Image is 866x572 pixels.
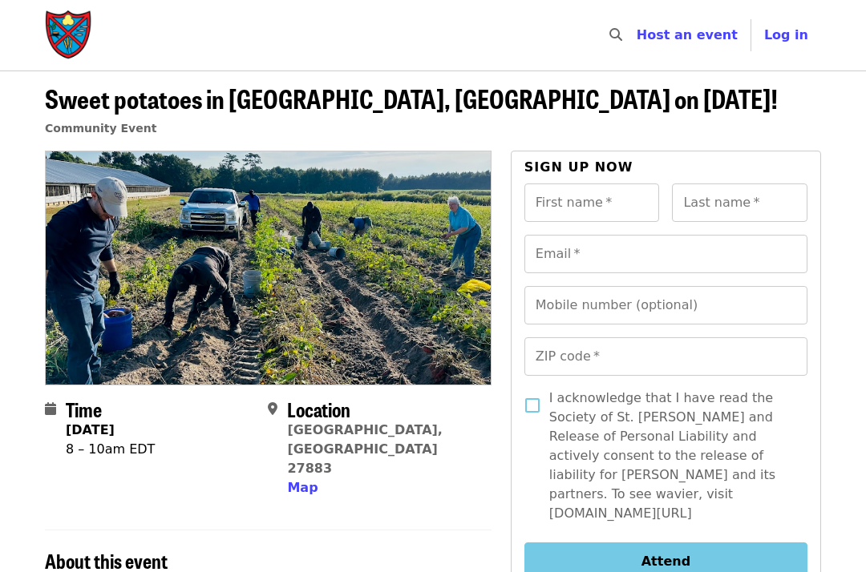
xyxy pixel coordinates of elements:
[268,401,277,417] i: map-marker-alt icon
[524,337,807,376] input: ZIP code
[524,235,807,273] input: Email
[287,480,318,495] span: Map
[524,183,660,222] input: First name
[45,401,56,417] i: calendar icon
[632,16,645,54] input: Search
[287,422,443,476] a: [GEOGRAPHIC_DATA], [GEOGRAPHIC_DATA] 27883
[66,440,155,459] div: 8 – 10am EDT
[287,395,350,423] span: Location
[549,389,795,523] span: I acknowledge that I have read the Society of St. [PERSON_NAME] and Release of Personal Liability...
[672,183,807,222] input: Last name
[524,159,633,175] span: Sign up now
[751,19,821,51] button: Log in
[66,395,102,423] span: Time
[45,79,778,117] span: Sweet potatoes in [GEOGRAPHIC_DATA], [GEOGRAPHIC_DATA] on [DATE]!
[524,286,807,324] input: Mobile number (optional)
[46,151,491,384] img: Sweet potatoes in Stantonsburg, NC on 9/20/25! organized by Society of St. Andrew
[609,27,622,42] i: search icon
[66,422,115,437] strong: [DATE]
[764,27,808,42] span: Log in
[45,10,93,61] img: Society of St. Andrew - Home
[637,27,738,42] a: Host an event
[45,122,156,135] a: Community Event
[287,478,318,497] button: Map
